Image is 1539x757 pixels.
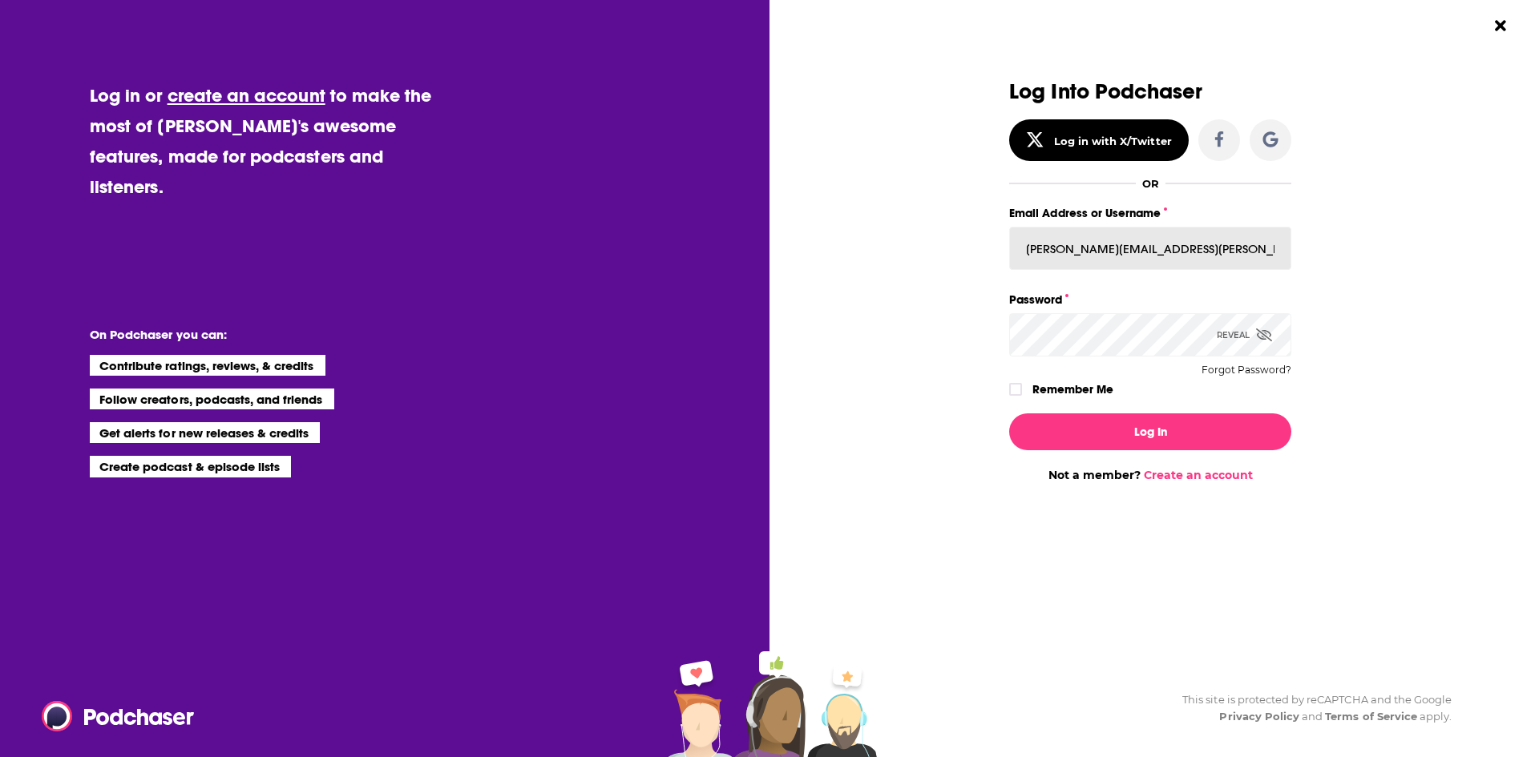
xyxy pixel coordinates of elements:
[1485,10,1516,41] button: Close Button
[90,456,291,477] li: Create podcast & episode lists
[1142,177,1159,190] div: OR
[42,701,196,731] img: Podchaser - Follow, Share and Rate Podcasts
[1202,364,1291,376] button: Forgot Password?
[1217,313,1272,356] div: Reveal
[1009,119,1189,161] button: Log in with X/Twitter
[1054,135,1172,147] div: Log in with X/Twitter
[90,355,325,376] li: Contribute ratings, reviews, & credits
[90,422,320,443] li: Get alerts for new releases & credits
[1009,289,1291,310] label: Password
[168,84,325,107] a: create an account
[1009,468,1291,482] div: Not a member?
[1144,468,1253,482] a: Create an account
[42,701,183,731] a: Podchaser - Follow, Share and Rate Podcasts
[1219,710,1299,723] a: Privacy Policy
[1325,710,1417,723] a: Terms of Service
[1169,691,1452,725] div: This site is protected by reCAPTCHA and the Google and apply.
[90,389,334,409] li: Follow creators, podcasts, and friends
[1009,203,1291,223] label: Email Address or Username
[1009,80,1291,103] h3: Log Into Podchaser
[1009,413,1291,450] button: Log In
[90,327,410,342] li: On Podchaser you can:
[1032,379,1113,400] label: Remember Me
[1009,227,1291,270] input: Email Address or Username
